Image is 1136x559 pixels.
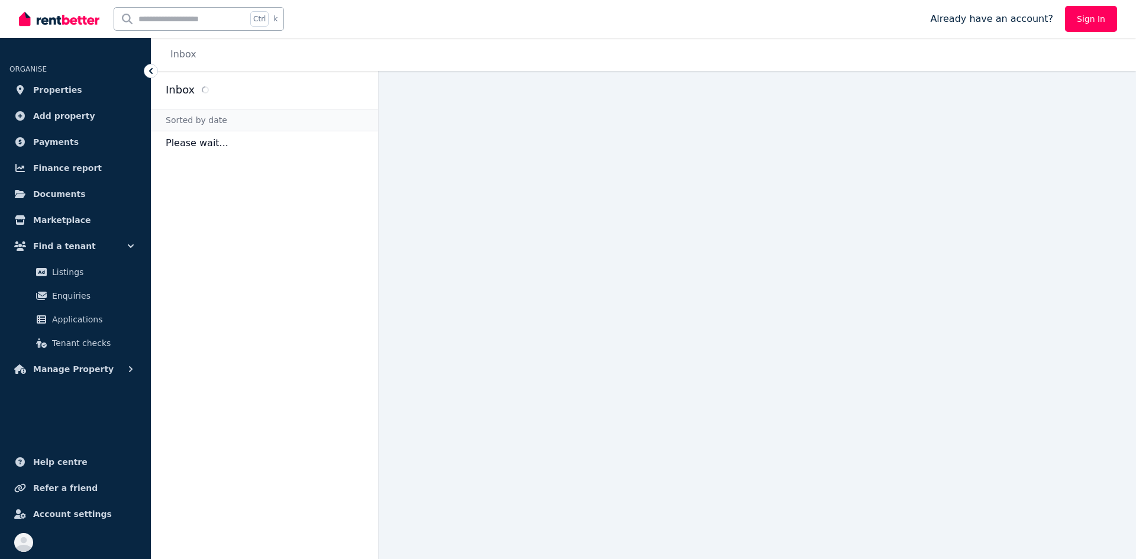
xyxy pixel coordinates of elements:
[19,10,99,28] img: RentBetter
[9,502,141,526] a: Account settings
[930,12,1053,26] span: Already have an account?
[9,450,141,474] a: Help centre
[33,187,86,201] span: Documents
[9,182,141,206] a: Documents
[33,213,91,227] span: Marketplace
[9,357,141,381] button: Manage Property
[273,14,277,24] span: k
[33,507,112,521] span: Account settings
[9,476,141,500] a: Refer a friend
[9,234,141,258] button: Find a tenant
[250,11,269,27] span: Ctrl
[33,481,98,495] span: Refer a friend
[9,156,141,180] a: Finance report
[9,104,141,128] a: Add property
[33,109,95,123] span: Add property
[52,312,132,327] span: Applications
[33,362,114,376] span: Manage Property
[33,83,82,97] span: Properties
[14,284,137,308] a: Enquiries
[33,455,88,469] span: Help centre
[151,38,211,71] nav: Breadcrumb
[9,65,47,73] span: ORGANISE
[33,239,96,253] span: Find a tenant
[166,82,195,98] h2: Inbox
[14,260,137,284] a: Listings
[52,265,132,279] span: Listings
[52,336,132,350] span: Tenant checks
[9,130,141,154] a: Payments
[9,208,141,232] a: Marketplace
[14,308,137,331] a: Applications
[52,289,132,303] span: Enquiries
[1065,6,1117,32] a: Sign In
[33,161,102,175] span: Finance report
[170,49,196,60] a: Inbox
[33,135,79,149] span: Payments
[151,131,378,155] p: Please wait...
[9,78,141,102] a: Properties
[151,109,378,131] div: Sorted by date
[14,331,137,355] a: Tenant checks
